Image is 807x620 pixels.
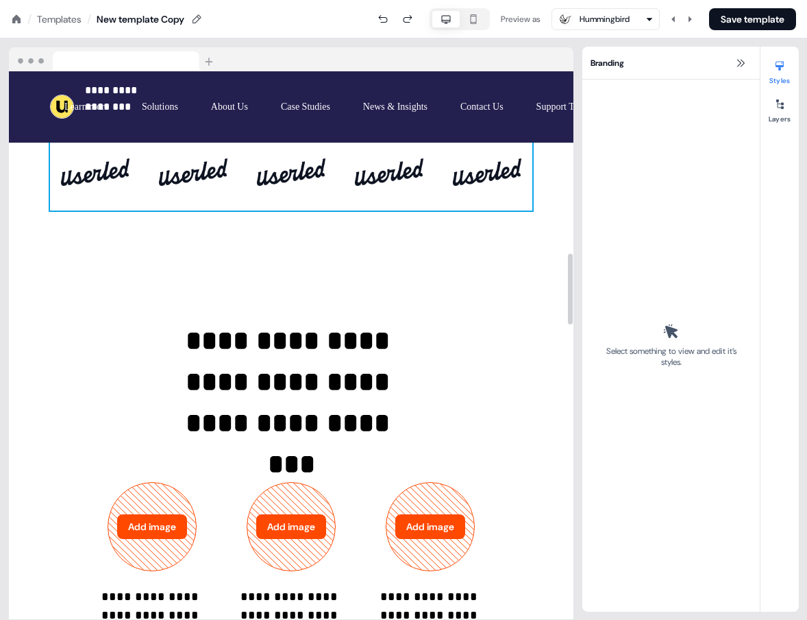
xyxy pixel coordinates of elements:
[760,93,799,123] button: Layers
[53,95,120,119] button: Learn more
[200,95,259,119] button: About Us
[449,95,514,119] button: Contact Us
[117,514,187,539] button: Add image
[257,145,325,200] img: Image
[9,47,219,72] img: Browser topbar
[27,12,32,27] div: /
[760,55,799,85] button: Styles
[395,514,465,539] button: Add image
[355,145,423,200] img: Image
[37,12,82,26] a: Templates
[386,482,475,571] div: Add image
[131,95,189,119] button: Solutions
[580,12,630,26] div: Hummingbird
[551,8,660,30] button: Hummingbird
[525,95,601,119] button: Support Tools
[453,145,521,200] img: Image
[97,12,184,26] div: New template Copy
[709,8,796,30] button: Save template
[256,514,326,539] button: Add image
[164,95,647,119] div: Learn moreSolutionsAbout UsCase StudiesNews & InsightsContact UsSupport Tools
[601,346,741,368] div: Select something to view and edit it’s styles.
[352,95,438,119] button: News & Insights
[247,482,336,571] div: Add image
[582,47,760,80] div: Branding
[61,145,129,200] img: Image
[87,12,91,27] div: /
[501,12,541,26] div: Preview as
[270,95,341,119] button: Case Studies
[108,482,197,571] div: Add image
[159,145,227,200] img: Image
